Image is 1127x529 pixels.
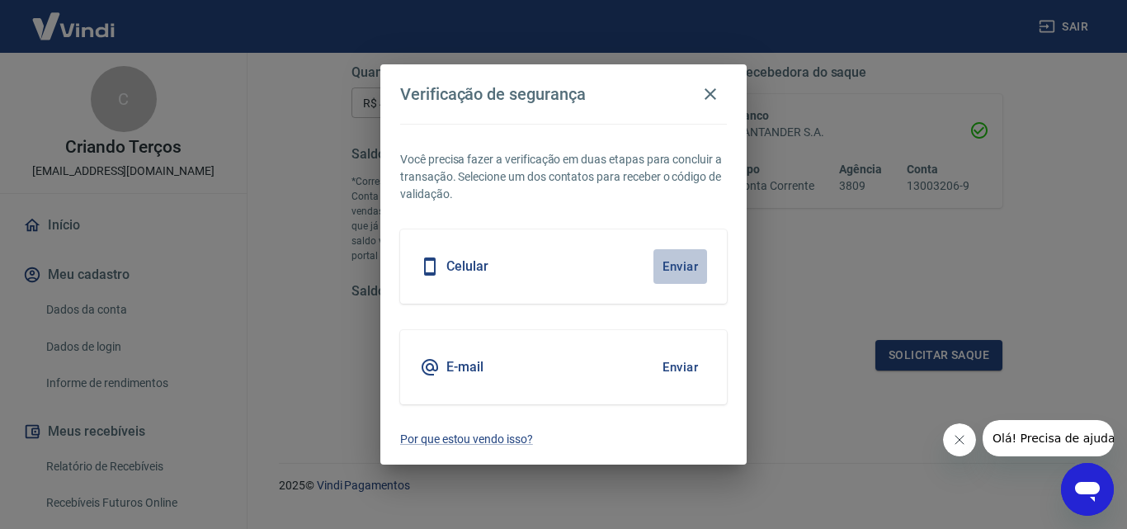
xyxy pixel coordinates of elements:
[446,359,483,375] h5: E-mail
[400,151,727,203] p: Você precisa fazer a verificação em duas etapas para concluir a transação. Selecione um dos conta...
[446,258,488,275] h5: Celular
[653,350,707,385] button: Enviar
[653,249,707,284] button: Enviar
[400,431,727,448] a: Por que estou vendo isso?
[400,84,586,104] h4: Verificação de segurança
[10,12,139,25] span: Olá! Precisa de ajuda?
[1061,463,1114,516] iframe: Botão para abrir a janela de mensagens
[943,423,976,456] iframe: Fechar mensagem
[983,420,1114,456] iframe: Mensagem da empresa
